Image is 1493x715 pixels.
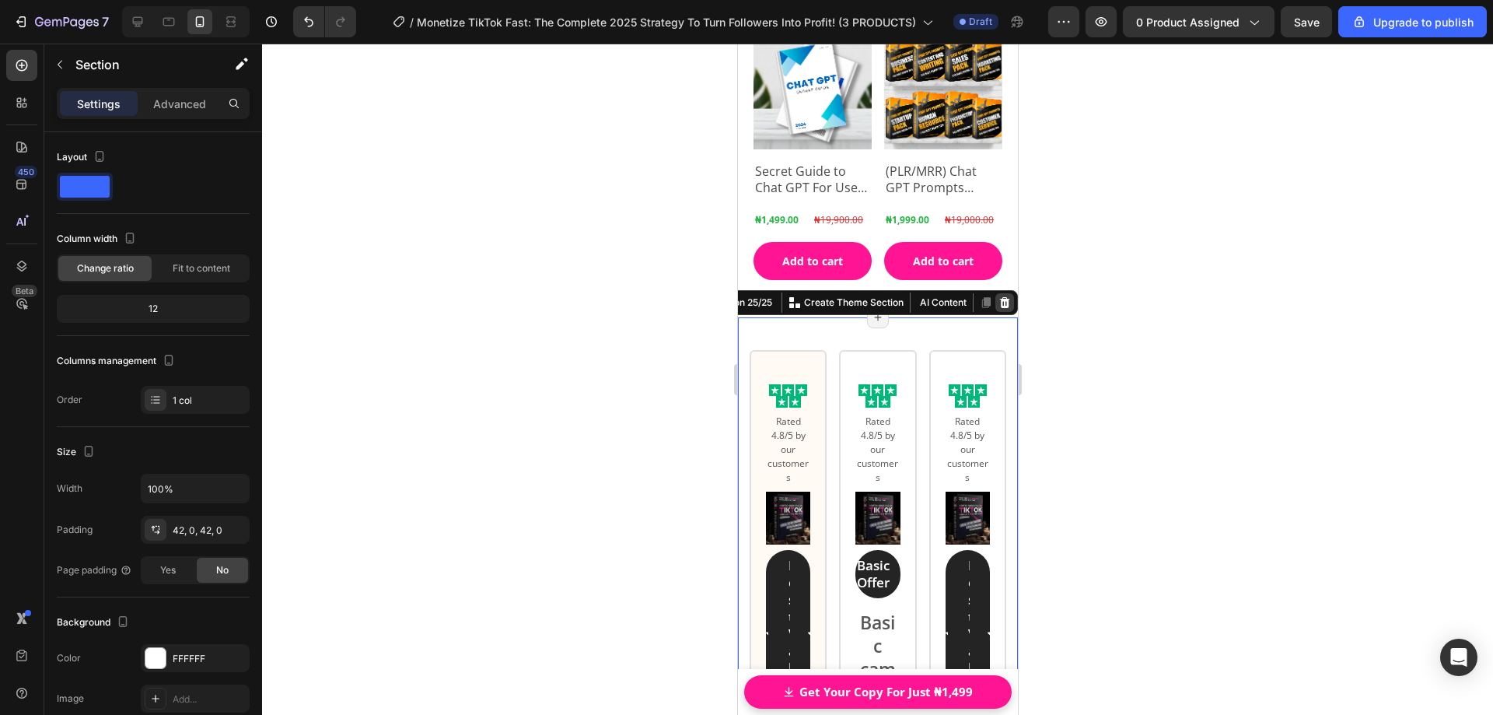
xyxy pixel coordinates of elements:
div: Background [57,612,132,633]
div: ₦19,900.00 [75,166,127,187]
a: Monetize TikTok Fast: The Complete 2025 Strategy To Turn Followers Into Profit! [117,448,162,500]
div: Padding [57,523,93,537]
a: Monetize TikTok Fast: The Complete 2025 Strategy To Turn Followers Into Profit! [28,448,72,500]
p: Basic camera set [119,568,160,685]
button: AI Content [176,250,232,268]
p: Rated 4.8/5 by our customers [30,371,71,441]
p: Rated 4.8/5 by our customers [119,371,160,441]
button: Save [1281,6,1332,37]
p: Settings [77,96,121,112]
div: Color [57,651,81,665]
div: ₦1,999.00 [146,166,193,187]
button: Add to cart [16,198,134,237]
span: Save [1294,16,1320,29]
p: Rated 4.8/5 by our customers [209,371,250,441]
div: Add... [173,692,246,706]
div: Beta [12,285,37,297]
span: Yes [160,563,176,577]
span: / [410,14,414,30]
p: Section [75,55,203,74]
span: Draft [969,15,992,29]
div: Layout [57,147,109,168]
input: Auto [142,475,249,503]
div: ₦1,499.00 [16,166,62,187]
button: Upgrade to publish [1338,6,1487,37]
div: Add to cart [175,208,236,227]
button: Add to cart [146,198,264,237]
div: Columns management [57,351,178,372]
div: 12 [60,298,247,320]
p: Advanced [153,96,206,112]
div: Undo/Redo [293,6,356,37]
h2: Secret Guide to Chat GPT For Use To 2024 [16,118,134,154]
div: 450 [15,166,37,178]
div: Open Intercom Messenger [1440,639,1477,676]
button: 7 [6,6,116,37]
div: Page padding [57,563,132,577]
h2: (PLR/MRR) Chat GPT Prompts ''Boost Your Business'' Updated Bundle Pack 2024 [146,118,264,154]
span: Fit to content [173,261,230,275]
div: Image [57,692,84,706]
iframe: Design area [738,44,1018,715]
span: 0 product assigned [1136,14,1240,30]
div: 1 col [173,394,246,408]
div: Size [57,442,98,463]
div: Column width [57,229,139,250]
span: No [216,563,229,577]
div: Order [57,393,82,407]
a: Monetize TikTok Fast: The Complete 2025 Strategy To Turn Followers Into Profit! [208,448,252,500]
p: Basic Offer [119,513,160,548]
div: Width [57,482,82,496]
div: Upgrade to publish [1351,14,1474,30]
span: Monetize TikTok Fast: The Complete 2025 Strategy To Turn Followers Into Profit! (3 PRODUCTS) [417,14,916,30]
span: Change ratio [77,261,134,275]
button: 0 product assigned [1123,6,1274,37]
div: Add to cart [44,208,105,227]
p: Create Theme Section [66,252,166,266]
p: 7 [102,12,109,31]
div: ₦19,000.00 [205,166,257,187]
div: 42, 0, 42, 0 [173,524,246,538]
div: FFFFFF [173,652,246,666]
